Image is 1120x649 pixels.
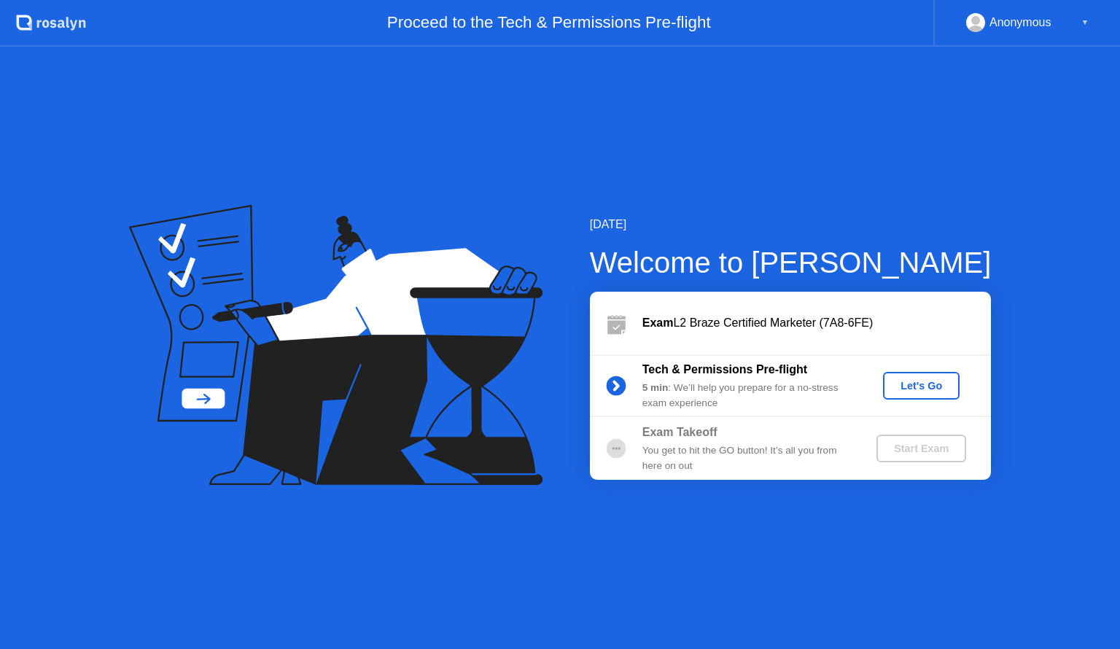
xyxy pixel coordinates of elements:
div: Welcome to [PERSON_NAME] [590,241,992,284]
div: [DATE] [590,216,992,233]
div: You get to hit the GO button! It’s all you from here on out [642,443,852,473]
div: : We’ll help you prepare for a no-stress exam experience [642,381,852,411]
div: Anonymous [989,13,1051,32]
b: 5 min [642,382,669,393]
button: Start Exam [876,435,966,462]
div: ▼ [1081,13,1089,32]
b: Tech & Permissions Pre-flight [642,363,807,376]
div: Let's Go [889,380,954,392]
button: Let's Go [883,372,960,400]
div: L2 Braze Certified Marketer (7A8-6FE) [642,314,991,332]
b: Exam Takeoff [642,426,717,438]
b: Exam [642,316,674,329]
div: Start Exam [882,443,960,454]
